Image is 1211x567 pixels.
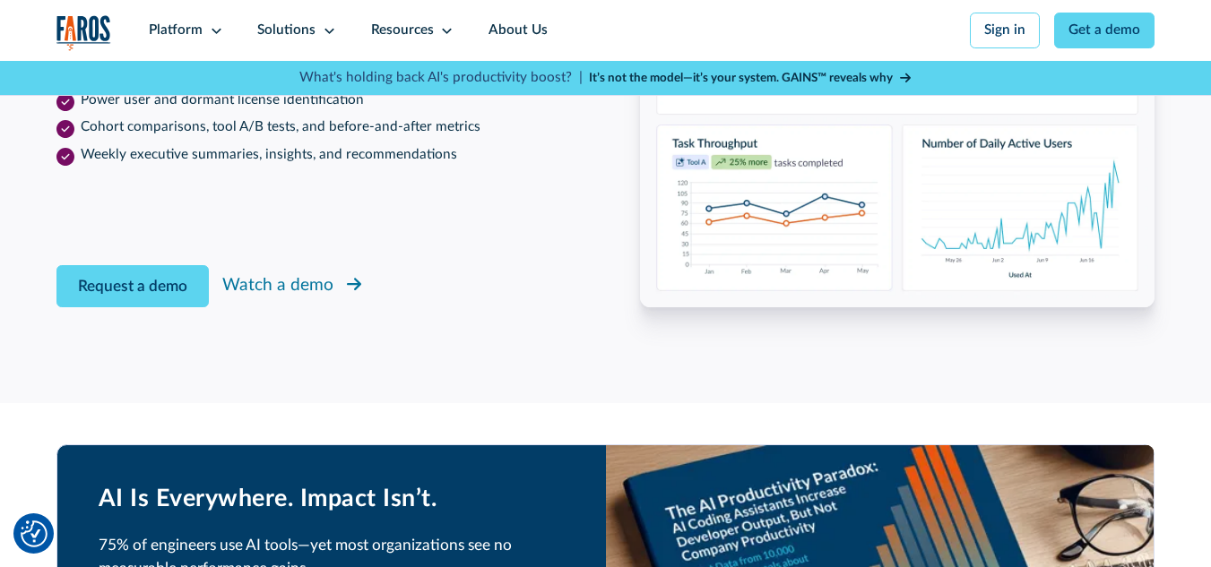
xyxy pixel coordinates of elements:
[56,117,571,138] li: Cohort comparisons, tool A/B tests, and before-and-after metrics
[222,271,364,303] a: Watch a demo
[222,273,333,299] div: Watch a demo
[371,21,434,41] div: Resources
[56,265,209,307] a: Request a demo
[589,69,912,87] a: It’s not the model—it’s your system. GAINS™ reveals why
[1054,13,1155,48] a: Get a demo
[56,145,571,166] li: Weekly executive summaries, insights, and recommendations
[56,15,111,51] a: home
[21,520,48,547] img: Revisit consent button
[99,485,565,513] h2: AI Is Everywhere. Impact Isn’t.
[589,72,893,84] strong: It’s not the model—it’s your system. GAINS™ reveals why
[149,21,203,41] div: Platform
[56,90,571,111] li: Power user and dormant license identification
[56,15,111,51] img: Logo of the analytics and reporting company Faros.
[21,520,48,547] button: Cookie Settings
[257,21,316,41] div: Solutions
[299,68,583,89] p: What's holding back AI's productivity boost? |
[970,13,1041,48] a: Sign in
